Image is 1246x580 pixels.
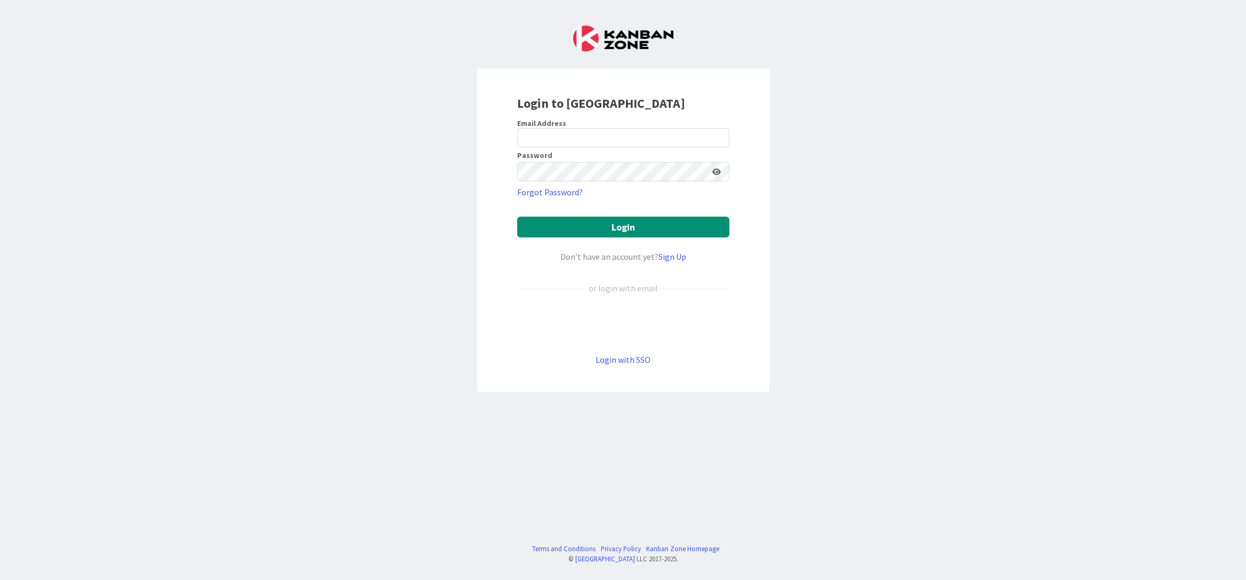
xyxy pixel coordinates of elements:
[517,118,566,128] label: Email Address
[586,282,661,295] div: or login with email
[517,250,729,263] div: Don’t have an account yet?
[517,152,552,159] label: Password
[573,26,673,51] img: Kanban Zone
[596,354,650,365] a: Login with SSO
[601,544,641,554] a: Privacy Policy
[512,312,735,336] iframe: Kirjaudu Google-tilillä -painike
[517,186,583,198] a: Forgot Password?
[517,217,729,237] button: Login
[646,544,719,554] a: Kanban Zone Homepage
[575,554,635,563] a: [GEOGRAPHIC_DATA]
[527,554,719,564] div: © LLC 2017- 2025 .
[658,251,686,262] a: Sign Up
[517,95,685,112] b: Login to [GEOGRAPHIC_DATA]
[532,544,596,554] a: Terms and Conditions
